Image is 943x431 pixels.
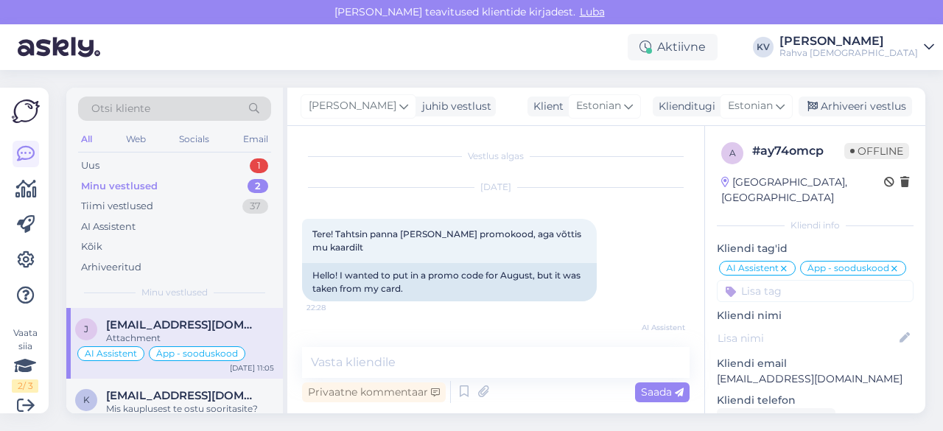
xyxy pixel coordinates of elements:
div: All [78,130,95,149]
div: KV [753,37,774,57]
input: Lisa nimi [718,330,897,346]
div: 2 [248,179,268,194]
div: Vaata siia [12,326,38,393]
a: [PERSON_NAME]Rahva [DEMOGRAPHIC_DATA] [779,35,934,59]
div: [DATE] [302,181,690,194]
span: Minu vestlused [141,286,208,299]
p: Kliendi tag'id [717,241,914,256]
div: 37 [242,199,268,214]
span: 22:28 [306,302,362,313]
div: Mis kauplusest te ostu sooritasite? [106,402,274,416]
span: Estonian [728,98,773,114]
div: Uus [81,158,99,173]
div: Minu vestlused [81,179,158,194]
span: kunek8@gmail.com [106,389,259,402]
span: Äpp - sooduskood [807,264,889,273]
div: 2 / 3 [12,379,38,393]
div: Aktiivne [628,34,718,60]
div: Arhiveeri vestlus [799,97,912,116]
span: Saada [641,385,684,399]
div: Vestlus algas [302,150,690,163]
span: Äpp - sooduskood [156,349,238,358]
div: Attachment [106,332,274,345]
span: Estonian [576,98,621,114]
span: k [83,394,90,405]
span: jaanika.aasav@icloud.com [106,318,259,332]
span: AI Assistent [85,349,137,358]
div: [DATE] 11:05 [230,362,274,374]
div: Kliendi info [717,219,914,232]
p: [EMAIL_ADDRESS][DOMAIN_NAME] [717,371,914,387]
div: Klient [527,99,564,114]
div: [GEOGRAPHIC_DATA], [GEOGRAPHIC_DATA] [721,175,884,206]
span: AI Assistent [630,322,685,333]
div: Rahva [DEMOGRAPHIC_DATA] [779,47,918,59]
div: Web [123,130,149,149]
div: juhib vestlust [416,99,491,114]
div: Kõik [81,239,102,254]
div: Socials [176,130,212,149]
div: 1 [250,158,268,173]
div: AI Assistent [81,220,136,234]
div: Klienditugi [653,99,715,114]
input: Lisa tag [717,280,914,302]
div: Email [240,130,271,149]
span: Luba [575,5,609,18]
div: Arhiveeritud [81,260,141,275]
span: [PERSON_NAME] [309,98,396,114]
span: Offline [844,143,909,159]
div: Küsi telefoninumbrit [717,408,835,428]
img: Askly Logo [12,99,40,123]
div: [PERSON_NAME] [779,35,918,47]
span: Tere! Tahtsin panna [PERSON_NAME] promokood, aga võttis mu kaardilt [312,228,583,253]
div: # ay74omcp [752,142,844,160]
p: Kliendi telefon [717,393,914,408]
p: Kliendi nimi [717,308,914,323]
span: j [84,323,88,334]
span: Otsi kliente [91,101,150,116]
div: Tiimi vestlused [81,199,153,214]
div: Privaatne kommentaar [302,382,446,402]
span: a [729,147,736,158]
p: Kliendi email [717,356,914,371]
div: Hello! I wanted to put in a promo code for August, but it was taken from my card. [302,263,597,301]
span: AI Assistent [726,264,779,273]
